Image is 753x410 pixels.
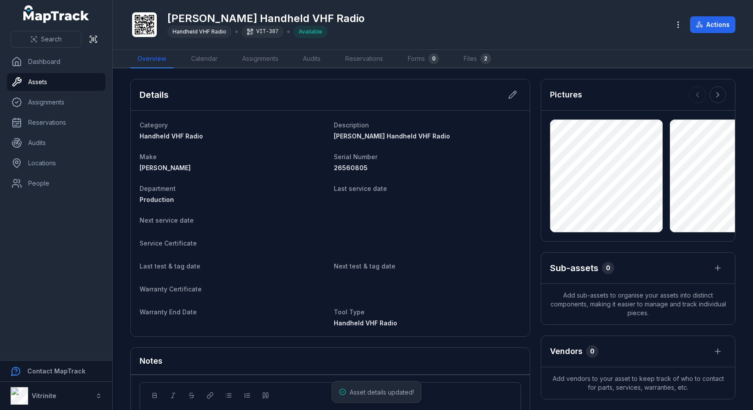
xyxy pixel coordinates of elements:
[184,50,225,68] a: Calendar
[241,26,284,38] div: VIT-387
[550,89,582,101] h3: Pictures
[480,53,491,64] div: 2
[334,319,397,327] span: Handheld VHF Radio
[140,196,174,203] span: Production
[11,31,81,48] button: Search
[140,185,176,192] span: Department
[140,285,202,293] span: Warranty Certificate
[7,154,105,172] a: Locations
[7,73,105,91] a: Assets
[7,93,105,111] a: Assignments
[140,164,191,171] span: [PERSON_NAME]
[7,134,105,152] a: Audits
[550,262,598,274] h2: Sub-assets
[23,5,89,23] a: MapTrack
[541,284,735,324] span: Add sub-assets to organise your assets into distinct components, making it easier to manage and t...
[428,53,439,64] div: 0
[167,11,365,26] h1: [PERSON_NAME] Handheld VHF Radio
[140,121,168,129] span: Category
[334,308,365,316] span: Tool Type
[334,185,387,192] span: Last service date
[690,16,735,33] button: Actions
[32,392,56,399] strong: Vitrinite
[334,153,377,160] span: Serial Number
[7,114,105,131] a: Reservations
[586,345,598,358] div: 0
[41,35,62,44] span: Search
[140,153,157,160] span: Make
[457,50,498,68] a: Files2
[140,132,203,140] span: Handheld VHF Radio
[140,216,194,224] span: Next service date
[541,367,735,399] span: Add vendors to your asset to keep track of who to contact for parts, services, warranties, etc.
[334,132,450,140] span: [PERSON_NAME] Handheld VHF Radio
[27,367,85,375] strong: Contact MapTrack
[602,262,614,274] div: 0
[140,308,197,316] span: Warranty End Date
[550,345,583,358] h3: Vendors
[140,239,197,247] span: Service Certificate
[334,164,368,171] span: 26560805
[296,50,328,68] a: Audits
[140,355,162,367] h3: Notes
[140,262,200,270] span: Last test & tag date
[7,53,105,71] a: Dashboard
[350,388,414,396] span: Asset details updated!
[130,50,173,68] a: Overview
[235,50,285,68] a: Assignments
[338,50,390,68] a: Reservations
[293,26,328,38] div: Available
[140,89,169,101] h2: Details
[334,121,369,129] span: Description
[7,175,105,192] a: People
[334,262,395,270] span: Next test & tag date
[173,28,226,35] span: Handheld VHF Radio
[401,50,446,68] a: Forms0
